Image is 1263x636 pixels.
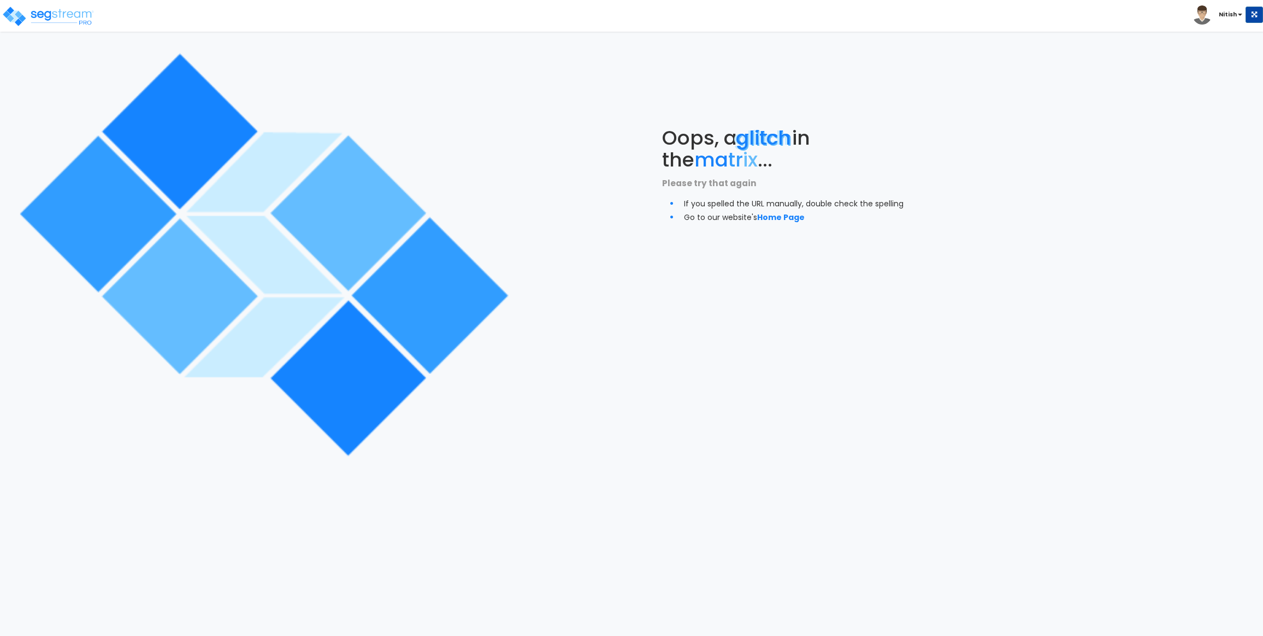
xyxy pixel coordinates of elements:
[1219,10,1237,19] b: Nitish
[728,146,743,174] span: tr
[694,146,728,174] span: ma
[757,212,805,223] a: Home Page
[743,146,758,174] span: ix
[662,176,917,191] p: Please try that again
[662,124,810,174] span: Oops, a in the ...
[2,5,95,27] img: logo_pro_r.png
[737,124,792,152] span: glitch
[684,210,917,224] li: Go to our website's
[1193,5,1212,25] img: avatar.png
[684,196,917,210] li: If you spelled the URL manually, double check the spelling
